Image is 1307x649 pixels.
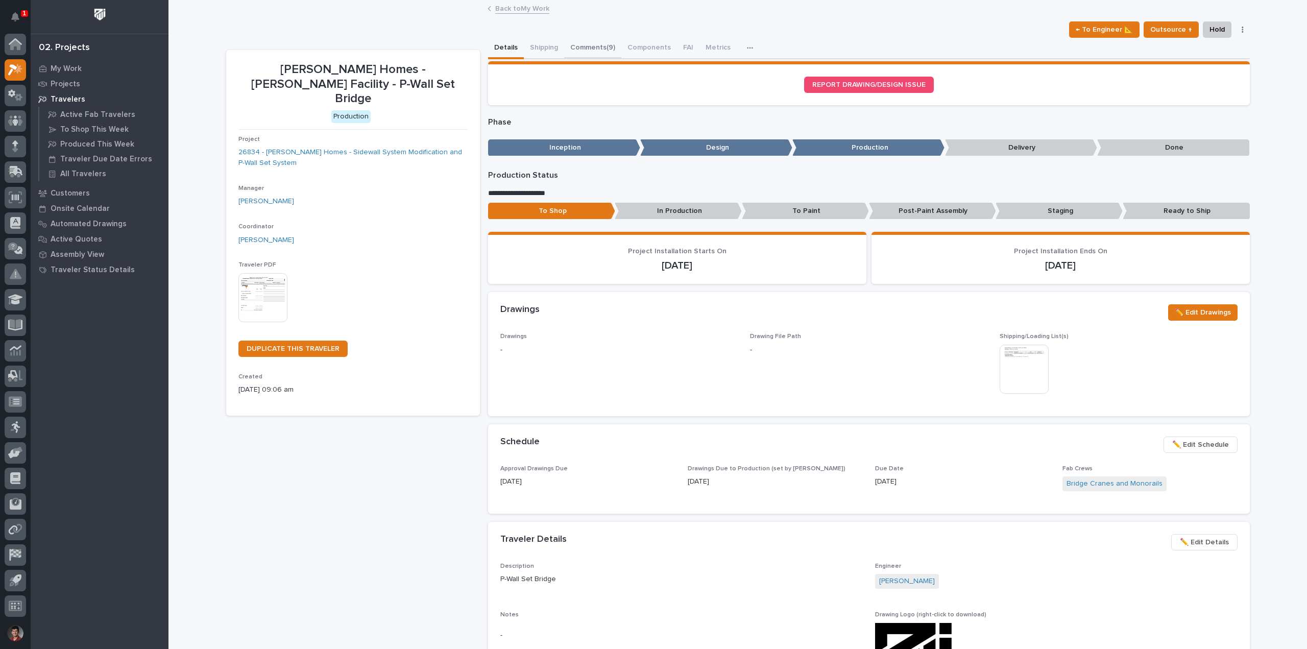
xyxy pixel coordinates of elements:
[1097,139,1249,156] p: Done
[60,140,134,149] p: Produced This Week
[677,38,699,59] button: FAI
[238,341,348,357] a: DUPLICATE THIS TRAVELER
[812,81,926,88] span: REPORT DRAWING/DESIGN ISSUE
[51,204,110,213] p: Onsite Calendar
[500,259,854,272] p: [DATE]
[238,62,468,106] p: [PERSON_NAME] Homes - [PERSON_NAME] Facility - P-Wall Set Bridge
[31,247,168,262] a: Assembly View
[39,122,168,136] a: To Shop This Week
[495,2,549,14] a: Back toMy Work
[500,437,540,448] h2: Schedule
[1062,466,1093,472] span: Fab Crews
[331,110,371,123] div: Production
[996,203,1123,220] p: Staging
[22,10,26,17] p: 1
[879,576,935,587] a: [PERSON_NAME]
[750,345,752,355] p: -
[488,203,615,220] p: To Shop
[31,216,168,231] a: Automated Drawings
[238,262,276,268] span: Traveler PDF
[238,235,294,246] a: [PERSON_NAME]
[804,77,934,93] a: REPORT DRAWING/DESIGN ISSUE
[238,224,274,230] span: Coordinator
[238,196,294,207] a: [PERSON_NAME]
[1168,304,1238,321] button: ✏️ Edit Drawings
[875,476,1050,487] p: [DATE]
[13,12,26,29] div: Notifications1
[5,6,26,28] button: Notifications
[750,333,801,340] span: Drawing File Path
[238,185,264,191] span: Manager
[884,259,1238,272] p: [DATE]
[39,166,168,181] a: All Travelers
[238,136,260,142] span: Project
[875,612,986,618] span: Drawing Logo (right-click to download)
[51,250,104,259] p: Assembly View
[945,139,1097,156] p: Delivery
[875,466,904,472] span: Due Date
[1209,23,1225,36] span: Hold
[488,38,524,59] button: Details
[688,466,845,472] span: Drawings Due to Production (set by [PERSON_NAME])
[31,201,168,216] a: Onsite Calendar
[500,612,519,618] span: Notes
[742,203,869,220] p: To Paint
[247,345,340,352] span: DUPLICATE THIS TRAVELER
[500,563,534,569] span: Description
[1069,21,1140,38] button: ← To Engineer 📐
[1000,333,1069,340] span: Shipping/Loading List(s)
[1123,203,1250,220] p: Ready to Ship
[615,203,742,220] p: In Production
[500,466,568,472] span: Approval Drawings Due
[628,248,727,255] span: Project Installation Starts On
[488,117,1250,127] p: Phase
[1180,536,1229,548] span: ✏️ Edit Details
[39,152,168,166] a: Traveler Due Date Errors
[39,137,168,151] a: Produced This Week
[699,38,737,59] button: Metrics
[500,574,863,585] p: P-Wall Set Bridge
[564,38,621,59] button: Comments (9)
[51,64,82,74] p: My Work
[500,630,863,641] p: -
[869,203,996,220] p: Post-Paint Assembly
[31,61,168,76] a: My Work
[500,304,540,316] h2: Drawings
[31,231,168,247] a: Active Quotes
[60,170,106,179] p: All Travelers
[5,622,26,644] button: users-avatar
[1164,437,1238,453] button: ✏️ Edit Schedule
[1175,306,1231,319] span: ✏️ Edit Drawings
[51,95,85,104] p: Travelers
[875,563,901,569] span: Engineer
[238,147,468,169] a: 26834 - [PERSON_NAME] Homes - Sidewall System Modification and P-Wall Set System
[39,107,168,122] a: Active Fab Travelers
[90,5,109,24] img: Workspace Logo
[60,125,129,134] p: To Shop This Week
[31,185,168,201] a: Customers
[60,110,135,119] p: Active Fab Travelers
[60,155,152,164] p: Traveler Due Date Errors
[1172,439,1229,451] span: ✏️ Edit Schedule
[500,345,738,355] p: -
[488,171,1250,180] p: Production Status
[500,333,527,340] span: Drawings
[1144,21,1199,38] button: Outsource ↑
[31,76,168,91] a: Projects
[51,80,80,89] p: Projects
[488,139,640,156] p: Inception
[51,266,135,275] p: Traveler Status Details
[51,189,90,198] p: Customers
[51,235,102,244] p: Active Quotes
[1203,21,1231,38] button: Hold
[238,384,468,395] p: [DATE] 09:06 am
[524,38,564,59] button: Shipping
[31,262,168,277] a: Traveler Status Details
[500,476,675,487] p: [DATE]
[500,534,567,545] h2: Traveler Details
[1067,478,1163,489] a: Bridge Cranes and Monorails
[688,476,863,487] p: [DATE]
[1076,23,1133,36] span: ← To Engineer 📐
[238,374,262,380] span: Created
[31,91,168,107] a: Travelers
